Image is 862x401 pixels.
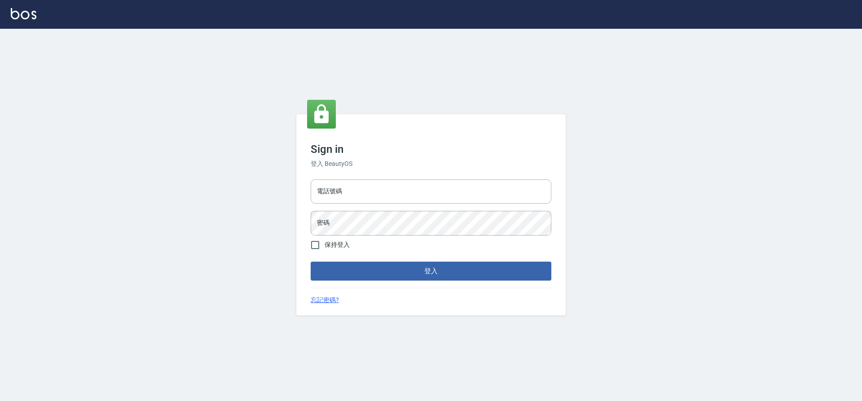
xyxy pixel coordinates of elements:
[311,143,551,156] h3: Sign in
[11,8,36,19] img: Logo
[311,262,551,281] button: 登入
[311,295,339,305] a: 忘記密碼?
[325,240,350,250] span: 保持登入
[311,159,551,169] h6: 登入 BeautyOS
